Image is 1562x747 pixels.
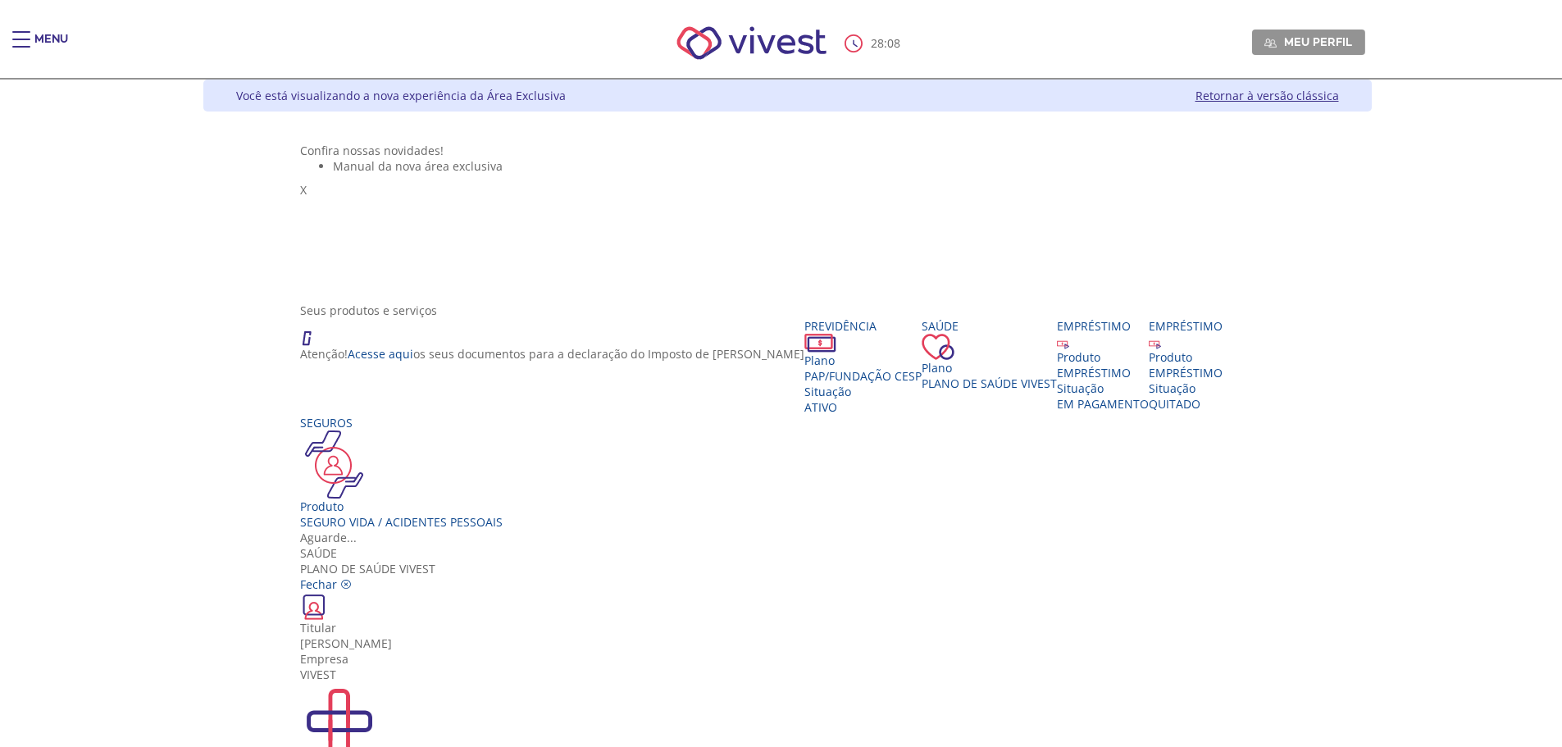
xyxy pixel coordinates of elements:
[1149,396,1200,412] span: QUITADO
[922,376,1057,391] span: Plano de Saúde VIVEST
[300,318,328,346] img: ico_atencao.png
[300,620,1274,635] div: Titular
[922,334,954,360] img: ico_coracao.png
[300,667,1274,682] div: VIVEST
[804,353,922,368] div: Plano
[300,143,1274,158] div: Confira nossas novidades!
[300,545,1274,561] div: Saúde
[1057,349,1149,365] div: Produto
[1149,365,1223,380] div: EMPRÉSTIMO
[236,88,566,103] div: Você está visualizando a nova experiência da Área Exclusiva
[300,415,503,430] div: Seguros
[804,318,922,415] a: Previdência PlanoPAP/Fundação CESP SituaçãoAtivo
[887,35,900,51] span: 08
[1149,337,1161,349] img: ico_emprestimo.svg
[300,576,352,592] a: Fechar
[300,303,1274,318] div: Seus produtos e serviços
[922,318,1057,334] div: Saúde
[804,399,837,415] span: Ativo
[300,415,503,530] a: Seguros Produto Seguro Vida / Acidentes Pessoais
[922,318,1057,391] a: Saúde PlanoPlano de Saúde VIVEST
[300,346,804,362] p: Atenção! os seus documentos para a declaração do Imposto de [PERSON_NAME]
[922,360,1057,376] div: Plano
[1149,349,1223,365] div: Produto
[1057,396,1149,412] span: EM PAGAMENTO
[300,635,1274,651] div: [PERSON_NAME]
[1057,365,1149,380] div: EMPRÉSTIMO
[1252,30,1365,54] a: Meu perfil
[300,430,368,499] img: ico_seguros.png
[804,384,922,399] div: Situação
[300,651,1274,667] div: Empresa
[300,576,337,592] span: Fechar
[1057,318,1149,412] a: Empréstimo Produto EMPRÉSTIMO Situação EM PAGAMENTO
[1264,37,1277,49] img: Meu perfil
[1149,380,1223,396] div: Situação
[300,143,1274,286] section: <span lang="pt-BR" dir="ltr">Visualizador do Conteúdo da Web</span> 1
[1195,88,1339,103] a: Retornar à versão clássica
[658,8,845,78] img: Vivest
[1149,318,1223,412] a: Empréstimo Produto EMPRÉSTIMO Situação QUITADO
[34,31,68,64] div: Menu
[1149,318,1223,334] div: Empréstimo
[804,334,836,353] img: ico_dinheiro.png
[348,346,413,362] a: Acesse aqui
[300,499,503,514] div: Produto
[871,35,884,51] span: 28
[300,592,328,620] img: ico_carteirinha.png
[1284,34,1352,49] span: Meu perfil
[804,318,922,334] div: Previdência
[1057,380,1149,396] div: Situação
[1057,318,1149,334] div: Empréstimo
[845,34,904,52] div: :
[300,182,307,198] span: X
[804,368,922,384] span: PAP/Fundação CESP
[300,545,1274,576] div: Plano de Saúde VIVEST
[1057,337,1069,349] img: ico_emprestimo.svg
[300,514,503,530] div: Seguro Vida / Acidentes Pessoais
[300,530,1274,545] div: Aguarde...
[333,158,503,174] span: Manual da nova área exclusiva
